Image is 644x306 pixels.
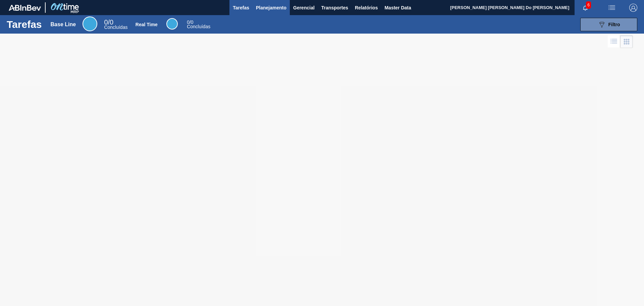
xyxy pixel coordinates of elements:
[104,18,113,26] span: / 0
[575,3,596,12] button: Notificações
[136,22,158,27] div: Real Time
[580,18,637,31] button: Filtro
[293,4,315,12] span: Gerencial
[608,4,616,12] img: userActions
[187,19,193,25] span: / 0
[355,4,378,12] span: Relatórios
[608,22,620,27] span: Filtro
[256,4,286,12] span: Planejamento
[586,1,591,9] span: 6
[104,25,127,30] span: Concluídas
[321,4,348,12] span: Transportes
[187,19,190,25] span: 0
[233,4,249,12] span: Tarefas
[166,18,178,30] div: Real Time
[104,19,127,30] div: Base Line
[384,4,411,12] span: Master Data
[187,24,210,29] span: Concluídas
[187,20,210,29] div: Real Time
[7,20,42,28] h1: Tarefas
[51,21,76,28] div: Base Line
[629,4,637,12] img: Logout
[9,5,41,11] img: TNhmsLtSVTkK8tSr43FrP2fwEKptu5GPRR3wAAAABJRU5ErkJggg==
[104,18,108,26] span: 0
[83,16,97,31] div: Base Line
